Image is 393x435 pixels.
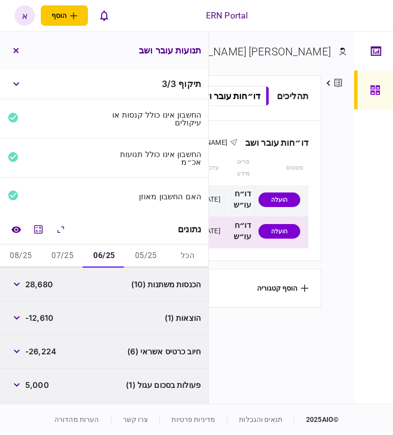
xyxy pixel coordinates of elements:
[94,5,114,26] button: פתח רשימת התראות
[25,379,49,391] span: 5,000
[178,79,201,89] span: תיקוף
[84,244,125,268] button: 06/25
[258,224,300,239] div: הועלה
[25,346,56,357] span: -26,224
[54,416,99,423] a: הערות מהדורה
[25,312,53,324] span: -12,610
[139,46,201,55] h3: תנועות עובר ושב
[258,192,300,207] div: הועלה
[255,151,308,185] th: סטטוס
[108,192,202,200] div: האם החשבון מאוזן
[162,79,176,89] span: 3 / 3
[239,416,282,423] a: תנאים והגבלות
[165,312,201,324] span: הוצאות (1)
[52,221,69,238] button: הרחב\כווץ הכל
[228,189,251,211] div: דו״ח עו״ש
[25,278,53,290] span: 28,680
[127,346,201,357] span: חיוב כרטיס אשראי (6)
[30,221,47,238] button: מחשבון
[277,89,308,103] div: תהליכים
[171,416,215,423] a: מדיניות פרטיות
[123,416,148,423] a: צרו קשר
[125,244,167,268] button: 05/25
[41,5,88,26] button: פתח תפריט להוספת לקוח
[206,9,248,22] div: ERN Portal
[131,278,201,290] span: הכנסות משתנות (10)
[294,415,339,425] div: © 2025 AIO
[108,150,202,166] div: החשבון אינו כולל תנועות אכ״מ
[15,5,35,26] button: א
[126,379,201,391] span: פעולות בסכום עגול (1)
[224,151,255,185] th: פריט מידע
[200,226,221,236] div: [DATE]
[200,194,221,204] div: [DATE]
[164,44,331,60] div: [PERSON_NAME] [PERSON_NAME]
[108,111,202,126] div: החשבון אינו כולל קנסות או עיקולים
[167,244,208,268] button: הכל
[257,284,308,292] button: הוסף קטגוריה
[238,138,308,148] div: דו״חות עובר ושב
[228,220,251,243] div: דו״ח עו״ש
[7,221,25,238] a: השוואה למסמך
[42,244,84,268] button: 07/25
[178,225,201,234] div: נתונים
